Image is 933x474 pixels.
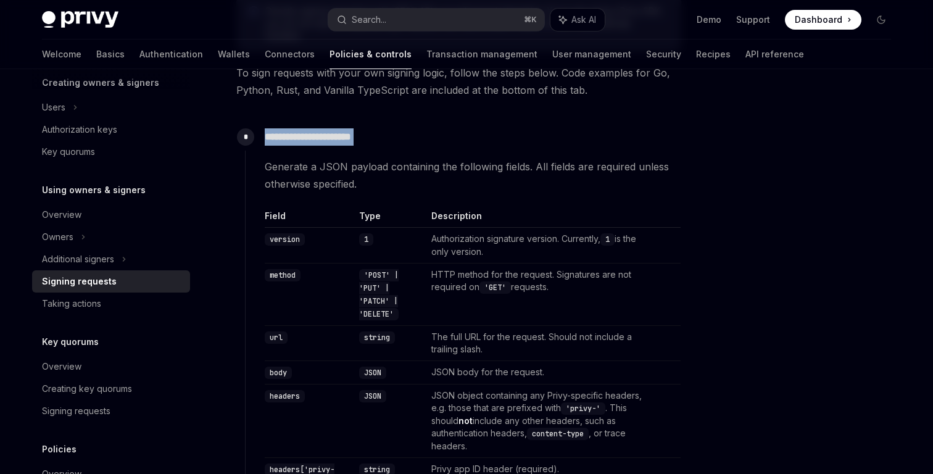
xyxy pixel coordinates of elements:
strong: not [458,415,473,426]
td: The full URL for the request. Should not include a trailing slash. [426,326,656,361]
div: Key quorums [42,144,95,159]
a: Welcome [42,39,81,69]
a: Connectors [265,39,315,69]
a: Creating key quorums [32,378,190,400]
a: Demo [697,14,721,26]
td: HTTP method for the request. Signatures are not required on requests. [426,264,656,326]
div: Overview [42,207,81,222]
code: JSON [359,367,386,379]
div: Signing requests [42,274,117,289]
a: Recipes [696,39,731,69]
a: User management [552,39,631,69]
img: dark logo [42,11,118,28]
code: content-type [527,428,589,440]
span: Dashboard [795,14,842,26]
div: Creating key quorums [42,381,132,396]
div: Overview [42,359,81,374]
button: Toggle dark mode [871,10,891,30]
td: JSON object containing any Privy-specific headers, e.g. those that are prefixed with . This shoul... [426,385,656,458]
code: 'GET' [479,281,511,294]
td: JSON body for the request. [426,361,656,385]
th: Description [426,210,656,228]
code: url [265,331,288,344]
h5: Policies [42,442,77,457]
code: 1 [359,233,373,246]
div: Taking actions [42,296,101,311]
a: Security [646,39,681,69]
a: Support [736,14,770,26]
th: Type [354,210,426,228]
code: JSON [359,390,386,402]
a: Policies & controls [330,39,412,69]
span: Generate a JSON payload containing the following fields. All fields are required unless otherwise... [265,158,681,193]
span: Ask AI [571,14,596,26]
a: Taking actions [32,293,190,315]
code: version [265,233,305,246]
a: Transaction management [426,39,537,69]
a: Basics [96,39,125,69]
code: method [265,269,301,281]
button: Ask AI [550,9,605,31]
code: 'privy-' [561,402,605,415]
code: 1 [600,233,615,246]
div: Owners [42,230,73,244]
a: Wallets [218,39,250,69]
a: Overview [32,204,190,226]
a: Key quorums [32,141,190,163]
a: API reference [745,39,804,69]
a: Authorization keys [32,118,190,141]
a: Overview [32,355,190,378]
div: Search... [352,12,386,27]
a: Authentication [139,39,203,69]
code: body [265,367,292,379]
button: Search...⌘K [328,9,544,31]
a: Signing requests [32,270,190,293]
td: Authorization signature version. Currently, is the only version. [426,228,656,264]
h5: Key quorums [42,335,99,349]
a: Signing requests [32,400,190,422]
code: 'POST' | 'PUT' | 'PATCH' | 'DELETE' [359,269,399,320]
code: headers [265,390,305,402]
th: Field [265,210,354,228]
h5: Using owners & signers [42,183,146,197]
div: Authorization keys [42,122,117,137]
span: ⌘ K [524,15,537,25]
div: Signing requests [42,404,110,418]
div: Users [42,100,65,115]
a: Dashboard [785,10,861,30]
code: string [359,331,395,344]
span: To sign requests with your own signing logic, follow the steps below. Code examples for Go, Pytho... [236,64,681,99]
div: Additional signers [42,252,114,267]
